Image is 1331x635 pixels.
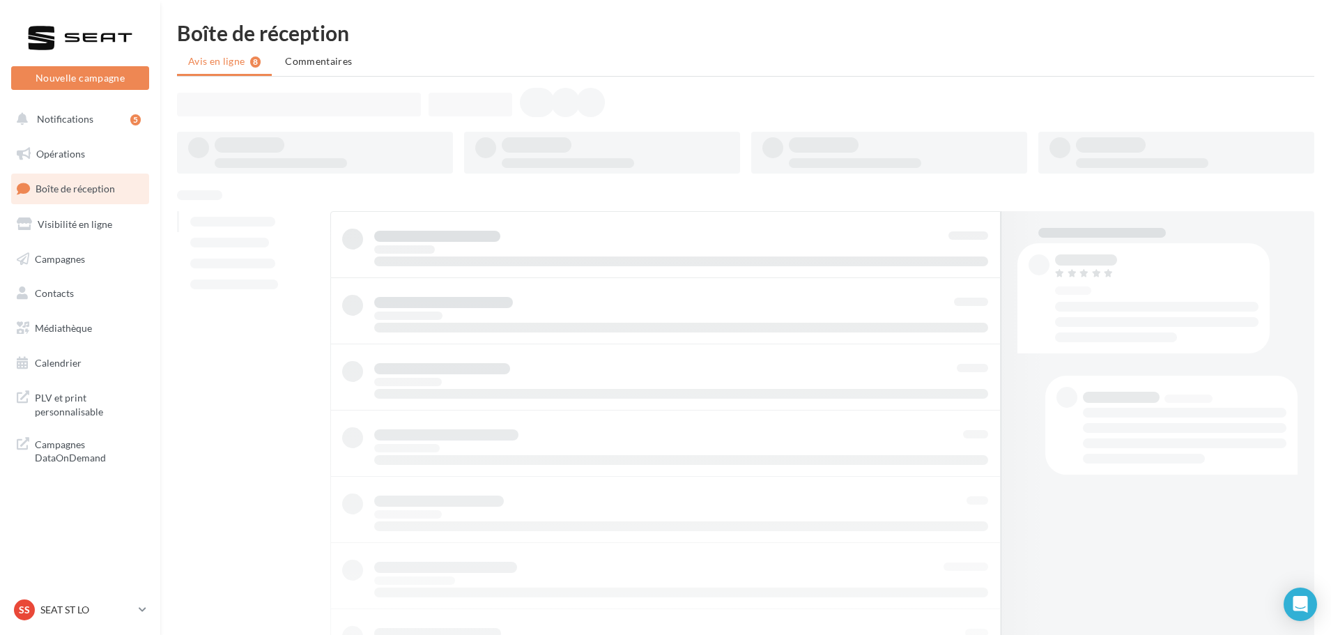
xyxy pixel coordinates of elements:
span: Médiathèque [35,322,92,334]
span: PLV et print personnalisable [35,388,144,418]
a: Campagnes [8,245,152,274]
a: SS SEAT ST LO [11,597,149,623]
a: PLV et print personnalisable [8,383,152,424]
span: Commentaires [285,55,352,67]
button: Notifications 5 [8,105,146,134]
span: Campagnes DataOnDemand [35,435,144,465]
div: 5 [130,114,141,125]
a: Calendrier [8,349,152,378]
span: Opérations [36,148,85,160]
span: Campagnes [35,252,85,264]
span: Calendrier [35,357,82,369]
p: SEAT ST LO [40,603,133,617]
a: Boîte de réception [8,174,152,204]
span: Notifications [37,113,93,125]
span: Boîte de réception [36,183,115,194]
a: Campagnes DataOnDemand [8,429,152,470]
a: Visibilité en ligne [8,210,152,239]
a: Opérations [8,139,152,169]
a: Médiathèque [8,314,152,343]
span: Contacts [35,287,74,299]
span: SS [19,603,30,617]
a: Contacts [8,279,152,308]
div: Boîte de réception [177,22,1314,43]
button: Nouvelle campagne [11,66,149,90]
div: Open Intercom Messenger [1284,588,1317,621]
span: Visibilité en ligne [38,218,112,230]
